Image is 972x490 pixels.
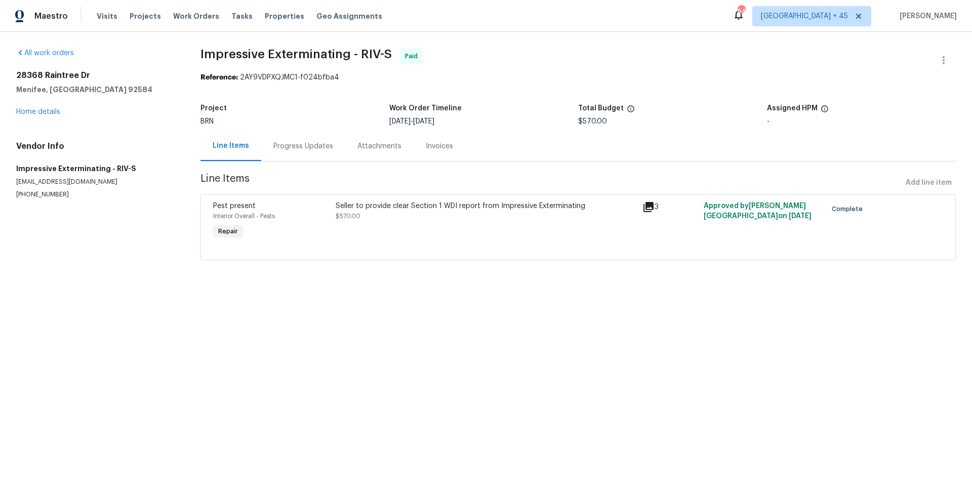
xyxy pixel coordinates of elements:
[316,11,382,21] span: Geo Assignments
[821,105,829,118] span: The hpm assigned to this work order.
[413,118,434,125] span: [DATE]
[389,118,434,125] span: -
[896,11,957,21] span: [PERSON_NAME]
[130,11,161,21] span: Projects
[200,174,902,192] span: Line Items
[200,118,214,125] span: BRN
[642,201,698,213] div: 3
[16,108,60,115] a: Home details
[213,202,256,210] span: Pest present
[16,178,176,186] p: [EMAIL_ADDRESS][DOMAIN_NAME]
[213,213,275,219] span: Interior Overall - Pests
[16,85,176,95] h5: Menifee, [GEOGRAPHIC_DATA] 92584
[832,204,867,214] span: Complete
[200,48,392,60] span: Impressive Exterminating - RIV-S
[357,141,401,151] div: Attachments
[405,51,422,61] span: Paid
[97,11,117,21] span: Visits
[789,213,812,220] span: [DATE]
[578,118,607,125] span: $570.00
[767,118,956,125] div: -
[738,6,745,16] div: 648
[16,70,176,80] h2: 28368 Raintree Dr
[336,213,360,219] span: $570.00
[627,105,635,118] span: The total cost of line items that have been proposed by Opendoor. This sum includes line items th...
[200,74,238,81] b: Reference:
[704,202,812,220] span: Approved by [PERSON_NAME][GEOGRAPHIC_DATA] on
[273,141,333,151] div: Progress Updates
[426,141,453,151] div: Invoices
[389,105,462,112] h5: Work Order Timeline
[16,50,74,57] a: All work orders
[767,105,818,112] h5: Assigned HPM
[16,164,176,174] h5: Impressive Exterminating - RIV-S
[336,201,636,211] div: Seller to provide clear Section 1 WDI report from Impressive Exterminating
[34,11,68,21] span: Maestro
[173,11,219,21] span: Work Orders
[578,105,624,112] h5: Total Budget
[214,226,242,236] span: Repair
[200,105,227,112] h5: Project
[761,11,848,21] span: [GEOGRAPHIC_DATA] + 45
[213,141,249,151] div: Line Items
[200,72,956,83] div: 2AY9VDPXQJMC1-f024bfba4
[16,141,176,151] h4: Vendor Info
[389,118,411,125] span: [DATE]
[265,11,304,21] span: Properties
[16,190,176,199] p: [PHONE_NUMBER]
[231,13,253,20] span: Tasks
